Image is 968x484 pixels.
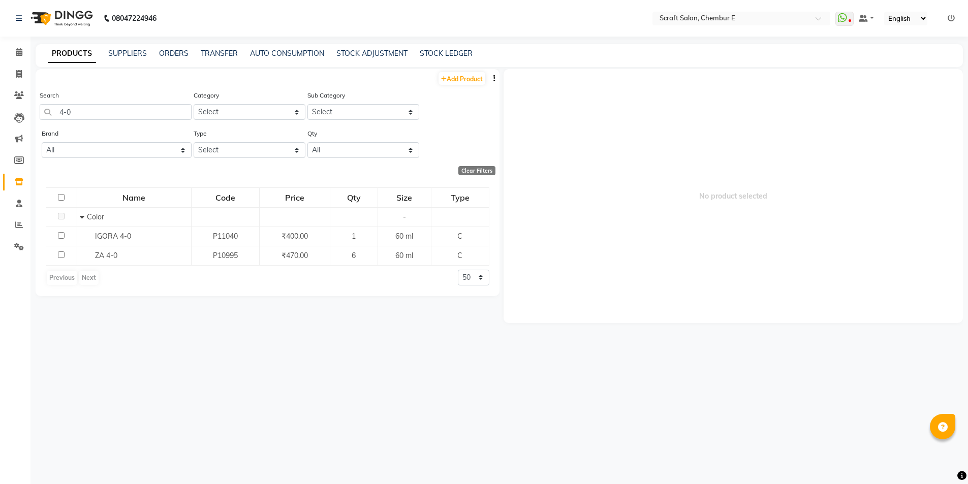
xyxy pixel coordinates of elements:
span: P10995 [213,251,238,260]
a: TRANSFER [201,49,238,58]
b: 08047224946 [112,4,157,33]
div: Price [260,188,330,207]
a: STOCK ADJUSTMENT [336,49,408,58]
label: Qty [307,129,317,138]
input: Search by product name or code [40,104,192,120]
a: ORDERS [159,49,189,58]
a: Add Product [439,72,485,85]
span: Color [87,212,104,221]
div: Size [379,188,430,207]
label: Search [40,91,59,100]
span: Collapse Row [80,212,87,221]
img: logo [26,4,96,33]
div: Qty [331,188,377,207]
div: Clear Filters [458,166,495,175]
span: ZA 4-0 [95,251,117,260]
span: No product selected [504,69,963,323]
span: C [457,232,462,241]
a: STOCK LEDGER [420,49,473,58]
label: Brand [42,129,58,138]
span: 6 [352,251,356,260]
span: C [457,251,462,260]
span: P11040 [213,232,238,241]
span: 60 ml [395,251,413,260]
div: Code [192,188,259,207]
a: PRODUCTS [48,45,96,63]
span: 1 [352,232,356,241]
div: Name [78,188,191,207]
span: ₹400.00 [282,232,308,241]
div: Type [432,188,488,207]
a: AUTO CONSUMPTION [250,49,324,58]
span: - [403,212,406,221]
label: Sub Category [307,91,345,100]
label: Category [194,91,219,100]
a: SUPPLIERS [108,49,147,58]
label: Type [194,129,207,138]
span: 60 ml [395,232,413,241]
span: IGORA 4-0 [95,232,131,241]
iframe: chat widget [925,443,958,474]
span: ₹470.00 [282,251,308,260]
